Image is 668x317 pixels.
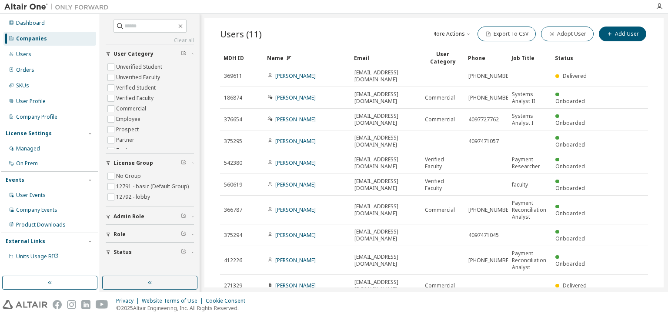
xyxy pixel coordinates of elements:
[224,232,242,239] span: 375294
[275,181,316,188] a: [PERSON_NAME]
[106,225,194,244] button: Role
[16,113,57,120] div: Company Profile
[16,207,57,214] div: Company Events
[16,221,66,228] div: Product Downloads
[181,231,186,238] span: Clear filter
[354,156,417,170] span: [EMAIL_ADDRESS][DOMAIN_NAME]
[224,94,242,101] span: 186874
[6,130,52,137] div: License Settings
[468,73,513,80] span: [PHONE_NUMBER]
[224,73,242,80] span: 369611
[275,206,316,214] a: [PERSON_NAME]
[16,98,46,105] div: User Profile
[6,238,45,245] div: External Links
[116,62,164,72] label: Unverified Student
[16,160,38,167] div: On Prem
[468,138,499,145] span: 4097471057
[116,297,142,304] div: Privacy
[555,141,585,148] span: Onboarded
[224,116,242,123] span: 376654
[425,94,455,101] span: Commercial
[468,257,513,264] span: [PHONE_NUMBER]
[224,282,242,289] span: 271329
[512,113,548,127] span: Systems Analyst I
[81,300,90,309] img: linkedin.svg
[224,181,242,188] span: 560619
[275,116,316,123] a: [PERSON_NAME]
[468,51,504,65] div: Phone
[3,300,47,309] img: altair_logo.svg
[563,72,587,80] span: Delivered
[512,200,548,220] span: Payment Reconciliation Analyst
[116,181,190,192] label: 12791 - basic (Default Group)
[354,279,417,293] span: [EMAIL_ADDRESS][DOMAIN_NAME]
[275,282,316,289] a: [PERSON_NAME]
[181,50,186,57] span: Clear filter
[224,207,242,214] span: 366787
[555,235,585,242] span: Onboarded
[354,113,417,127] span: [EMAIL_ADDRESS][DOMAIN_NAME]
[555,210,585,217] span: Onboarded
[541,27,594,41] button: Adopt User
[512,181,528,188] span: faculty
[116,72,162,83] label: Unverified Faculty
[116,192,152,202] label: 12792 - lobby
[16,20,45,27] div: Dashboard
[555,119,585,127] span: Onboarded
[478,27,536,41] button: Export To CSV
[206,297,250,304] div: Cookie Consent
[468,207,513,214] span: [PHONE_NUMBER]
[67,300,76,309] img: instagram.svg
[16,67,34,73] div: Orders
[106,37,194,44] a: Clear all
[354,69,417,83] span: [EMAIL_ADDRESS][DOMAIN_NAME]
[114,213,144,220] span: Admin Role
[16,51,31,58] div: Users
[224,51,260,65] div: MDH ID
[106,207,194,226] button: Admin Role
[116,93,155,103] label: Verified Faculty
[116,83,157,93] label: Verified Student
[116,304,250,312] p: © 2025 Altair Engineering, Inc. All Rights Reserved.
[512,91,548,105] span: Systems Analyst II
[275,94,316,101] a: [PERSON_NAME]
[555,260,585,267] span: Onboarded
[16,82,29,89] div: SKUs
[512,250,548,271] span: Payment Reconciliation Analyst
[512,156,548,170] span: Payment Researcher
[555,51,591,65] div: Status
[114,249,132,256] span: Status
[16,35,47,42] div: Companies
[555,97,585,105] span: Onboarded
[220,28,262,40] span: Users (11)
[563,282,587,289] span: Delivered
[425,282,455,289] span: Commercial
[116,124,140,135] label: Prospect
[425,116,455,123] span: Commercial
[142,297,206,304] div: Website Terms of Use
[16,192,46,199] div: User Events
[116,114,142,124] label: Employee
[106,153,194,173] button: License Group
[267,51,347,65] div: Name
[354,134,417,148] span: [EMAIL_ADDRESS][DOMAIN_NAME]
[114,231,126,238] span: Role
[116,145,129,156] label: Trial
[96,300,108,309] img: youtube.svg
[354,178,417,192] span: [EMAIL_ADDRESS][DOMAIN_NAME]
[114,160,153,167] span: License Group
[181,249,186,256] span: Clear filter
[354,91,417,105] span: [EMAIL_ADDRESS][DOMAIN_NAME]
[181,213,186,220] span: Clear filter
[275,159,316,167] a: [PERSON_NAME]
[114,50,154,57] span: User Category
[599,27,646,41] button: Add User
[354,228,417,242] span: [EMAIL_ADDRESS][DOMAIN_NAME]
[354,51,417,65] div: Email
[424,50,461,65] div: User Category
[354,254,417,267] span: [EMAIL_ADDRESS][DOMAIN_NAME]
[431,27,472,41] button: More Actions
[275,257,316,264] a: [PERSON_NAME]
[116,103,148,114] label: Commercial
[106,243,194,262] button: Status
